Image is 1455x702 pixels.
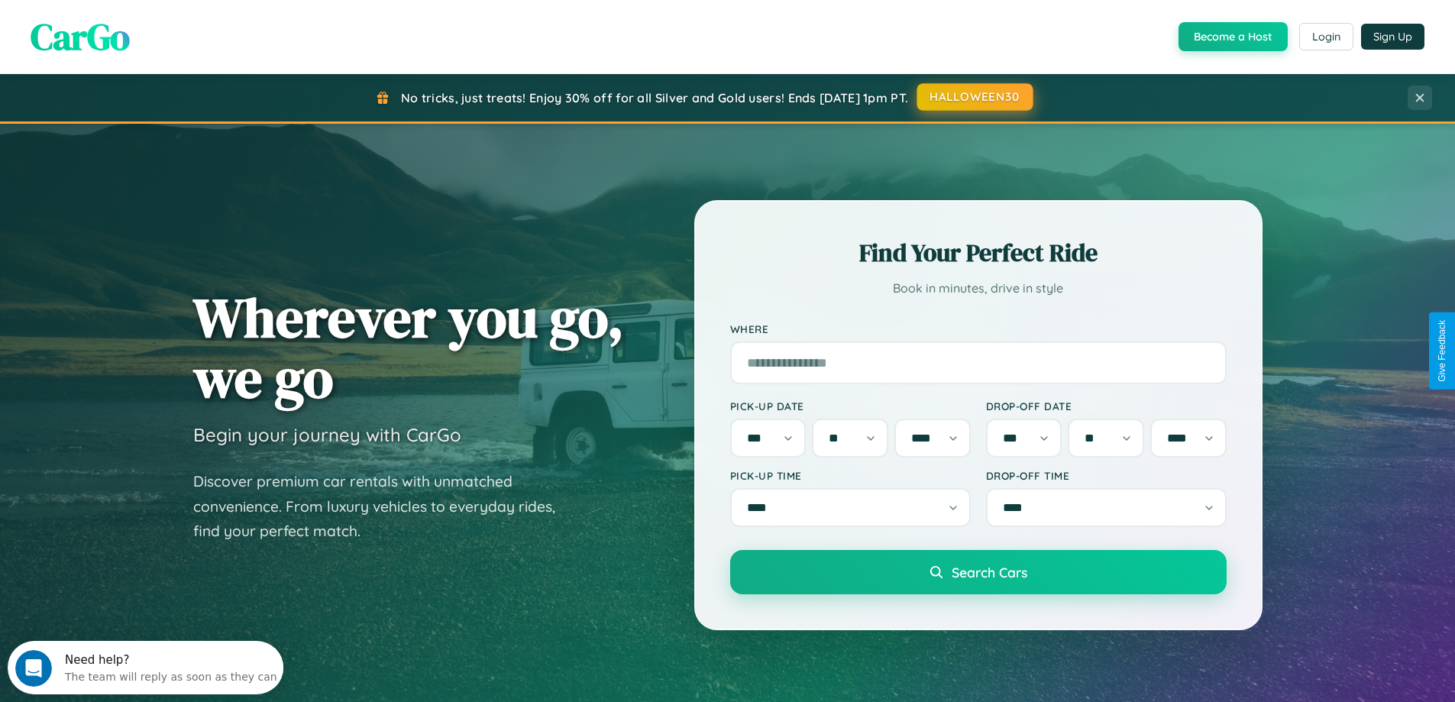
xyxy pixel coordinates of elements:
[952,564,1027,581] span: Search Cars
[401,90,908,105] span: No tricks, just treats! Enjoy 30% off for all Silver and Gold users! Ends [DATE] 1pm PT.
[917,83,1033,111] button: HALLOWEEN30
[1361,24,1424,50] button: Sign Up
[31,11,130,62] span: CarGo
[193,469,575,544] p: Discover premium car rentals with unmatched convenience. From luxury vehicles to everyday rides, ...
[6,6,284,48] div: Open Intercom Messenger
[1179,22,1288,51] button: Become a Host
[1299,23,1353,50] button: Login
[193,423,461,446] h3: Begin your journey with CarGo
[8,641,283,694] iframe: Intercom live chat discovery launcher
[730,550,1227,594] button: Search Cars
[986,469,1227,482] label: Drop-off Time
[730,469,971,482] label: Pick-up Time
[730,322,1227,335] label: Where
[986,400,1227,412] label: Drop-off Date
[57,25,270,41] div: The team will reply as soon as they can
[730,236,1227,270] h2: Find Your Perfect Ride
[15,650,52,687] iframe: Intercom live chat
[1437,320,1447,382] div: Give Feedback
[193,287,624,408] h1: Wherever you go, we go
[730,400,971,412] label: Pick-up Date
[730,277,1227,299] p: Book in minutes, drive in style
[57,13,270,25] div: Need help?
